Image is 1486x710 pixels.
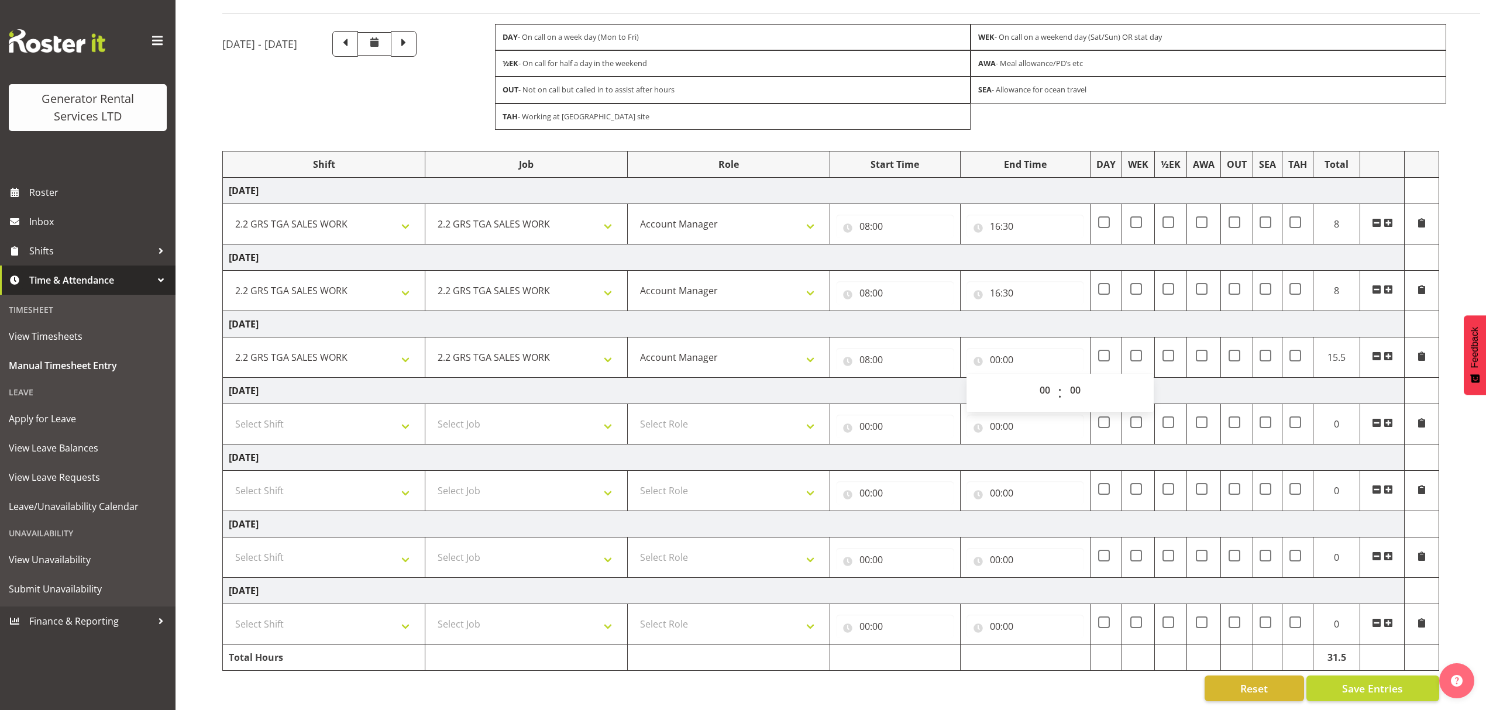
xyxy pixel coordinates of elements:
[1193,157,1215,171] div: AWA
[223,644,425,670] td: Total Hours
[836,615,954,638] input: Click to select...
[29,213,170,230] span: Inbox
[3,463,173,492] a: View Leave Requests
[971,50,1446,77] div: - Meal allowance/PD’s etc
[9,551,167,568] span: View Unavailability
[1313,470,1360,511] td: 0
[29,612,152,630] span: Finance & Reporting
[1205,675,1304,701] button: Reset
[223,311,1405,337] td: [DATE]
[29,242,152,260] span: Shifts
[223,444,1405,470] td: [DATE]
[1313,604,1360,644] td: 0
[966,548,1085,571] input: Click to select...
[1096,157,1116,171] div: DAY
[1313,337,1360,377] td: 15.5
[9,410,167,428] span: Apply for Leave
[223,577,1405,604] td: [DATE]
[3,298,173,322] div: Timesheet
[966,415,1085,438] input: Click to select...
[978,58,996,68] strong: AWA
[966,481,1085,505] input: Click to select...
[978,32,995,42] strong: WEK
[1058,378,1062,408] span: :
[503,84,518,95] strong: OUT
[1313,537,1360,577] td: 0
[1259,157,1276,171] div: SEA
[495,77,971,103] div: - Not on call but called in to assist after hours
[1161,157,1181,171] div: ½EK
[966,281,1085,305] input: Click to select...
[495,104,971,130] div: - Working at [GEOGRAPHIC_DATA] site
[3,404,173,433] a: Apply for Leave
[3,322,173,351] a: View Timesheets
[3,433,173,463] a: View Leave Balances
[966,215,1085,238] input: Click to select...
[431,157,621,171] div: Job
[1240,681,1268,696] span: Reset
[1306,675,1439,701] button: Save Entries
[971,77,1446,103] div: - Allowance for ocean travel
[1128,157,1148,171] div: WEK
[503,111,518,122] strong: TAH
[9,439,167,457] span: View Leave Balances
[223,511,1405,537] td: [DATE]
[3,521,173,545] div: Unavailability
[3,545,173,574] a: View Unavailability
[836,157,954,171] div: Start Time
[9,357,167,374] span: Manual Timesheet Entry
[3,351,173,380] a: Manual Timesheet Entry
[3,574,173,604] a: Submit Unavailability
[1319,157,1354,171] div: Total
[966,157,1085,171] div: End Time
[229,157,419,171] div: Shift
[3,380,173,404] div: Leave
[836,481,954,505] input: Click to select...
[1451,675,1463,687] img: help-xxl-2.png
[1313,404,1360,444] td: 0
[503,58,518,68] strong: ½EK
[1288,157,1307,171] div: TAH
[1227,157,1247,171] div: OUT
[836,281,954,305] input: Click to select...
[29,271,152,289] span: Time & Attendance
[966,348,1085,371] input: Click to select...
[1464,315,1486,395] button: Feedback - Show survey
[223,244,1405,270] td: [DATE]
[1313,204,1360,244] td: 8
[3,492,173,521] a: Leave/Unavailability Calendar
[9,29,105,53] img: Rosterit website logo
[966,615,1085,638] input: Click to select...
[223,177,1405,204] td: [DATE]
[9,328,167,345] span: View Timesheets
[1342,681,1403,696] span: Save Entries
[223,377,1405,404] td: [DATE]
[634,157,824,171] div: Role
[1470,327,1480,368] span: Feedback
[29,184,170,201] span: Roster
[1313,270,1360,311] td: 8
[978,84,992,95] strong: SEA
[503,32,518,42] strong: DAY
[836,548,954,571] input: Click to select...
[836,215,954,238] input: Click to select...
[495,24,971,50] div: - On call on a week day (Mon to Fri)
[836,415,954,438] input: Click to select...
[836,348,954,371] input: Click to select...
[222,37,297,50] h5: [DATE] - [DATE]
[9,580,167,598] span: Submit Unavailability
[9,468,167,486] span: View Leave Requests
[971,24,1446,50] div: - On call on a weekend day (Sat/Sun) OR stat day
[9,498,167,515] span: Leave/Unavailability Calendar
[20,90,155,125] div: Generator Rental Services LTD
[1313,644,1360,670] td: 31.5
[495,50,971,77] div: - On call for half a day in the weekend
